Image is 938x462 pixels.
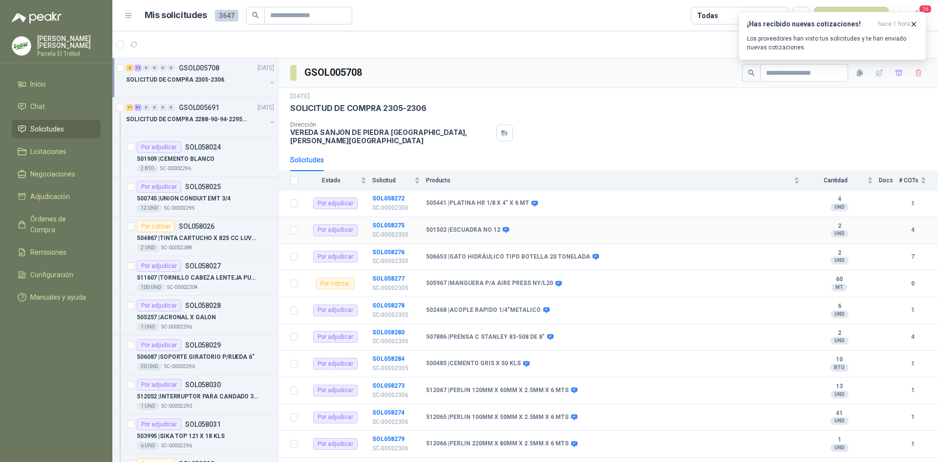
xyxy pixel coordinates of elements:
b: 4 [899,332,926,342]
a: SOL058279 [372,436,405,442]
a: SOL058275 [372,222,405,229]
div: Todas [697,10,718,21]
div: Por adjudicar [313,412,358,423]
b: 1 [899,359,926,369]
a: Configuración [12,265,101,284]
b: 10 [806,356,873,364]
p: SC-00002296 [160,165,191,173]
div: Por adjudicar [313,331,358,343]
div: 0 [143,104,150,111]
div: Por adjudicar [137,418,181,430]
p: SOL058031 [185,421,221,428]
p: 506087 | SOPORTE GIRATORIO P/RUEDA 6" [137,352,255,362]
p: 501909 | CEMENTO BLANCO [137,154,214,164]
p: SC-00002296 [164,363,195,371]
p: SC-00002305 [372,284,420,293]
p: [DATE] [257,103,274,112]
button: Nueva solicitud [814,7,889,24]
div: 0 [159,104,167,111]
a: Por cotizarSOL058026504867 |TINTA CARTUCHO X 825 CC LUVAGA2 UNDSC-00002288 [112,217,278,256]
span: Remisiones [30,247,66,258]
b: 1 [899,306,926,315]
div: 0 [168,65,175,71]
b: SOL058277 [372,275,405,282]
b: SOL058276 [372,249,405,256]
div: Por adjudicar [313,358,358,370]
b: 13 [806,383,873,391]
span: hace 1 hora [878,20,910,28]
b: 1 [899,386,926,395]
p: SC-00002305 [372,230,420,240]
p: GSOL005708 [179,65,219,71]
p: SC-00002305 [372,310,420,320]
div: Por adjudicar [137,379,181,391]
a: SOL058278 [372,302,405,309]
a: Por adjudicarSOL058027511607 |TORNILLO CABEZA LENTEJA PUNTA AGUDA 8 X100 UNDSC-00002304 [112,256,278,296]
span: search [748,69,755,76]
a: 2 11 0 0 0 0 GSOL005708[DATE] SOLICITUD DE COMPRA 2305-2306 [126,62,276,93]
div: UND [831,417,849,425]
div: UND [831,444,849,452]
span: # COTs [899,177,918,184]
a: SOL058280 [372,329,405,336]
span: Licitaciones [30,146,66,157]
b: SOL058272 [372,195,405,202]
button: ¡Has recibido nuevas cotizaciones!hace 1 hora Los proveedores han visto tus solicitudes y te han ... [739,12,926,60]
span: Negociaciones [30,169,75,179]
div: MT [831,284,847,291]
h3: GSOL005708 [304,65,363,80]
div: Por adjudicar [137,181,181,193]
div: 0 [151,104,158,111]
a: Chat [12,97,101,116]
p: SOL058027 [185,263,221,269]
span: Inicio [30,79,46,89]
p: Panela El Trébol [37,51,101,57]
p: SOL058026 [179,223,214,230]
div: 0 [151,65,158,71]
div: Por adjudicar [313,385,358,396]
a: Manuales y ayuda [12,288,101,307]
a: Remisiones [12,243,101,262]
div: BTO [830,364,849,372]
p: SC-00002305 [372,364,420,373]
div: 100 UND [137,284,165,291]
span: Cantidad [806,177,865,184]
button: 16 [909,7,926,24]
p: SC-00002304 [167,284,198,291]
a: Solicitudes [12,120,101,138]
div: 1 UND [137,323,159,331]
div: 51 [134,104,142,111]
div: Por adjudicar [313,438,358,450]
span: search [252,12,259,19]
div: 2 [126,65,133,71]
p: [DATE] [257,64,274,73]
span: Adjudicación [30,191,70,202]
a: Por adjudicarSOL058029506087 |SOPORTE GIRATORIO P/RUEDA 6"30 UNDSC-00002296 [112,335,278,375]
span: Manuales y ayuda [30,292,86,303]
p: SC-00002305 [372,337,420,346]
a: Negociaciones [12,165,101,183]
p: 500745 | UNION CONDUIT EMT 3/4 [137,194,231,203]
div: Por adjudicar [313,251,358,263]
b: 2 [806,249,873,257]
div: Por adjudicar [137,339,181,351]
p: 503995 | SIKA TOP 121 X 18 KLS [137,432,225,441]
b: 502468 | ACOPLE RAPIDO 1/4"METALICO [426,307,541,314]
th: Solicitud [372,171,426,190]
div: 12 UND [137,204,162,212]
b: 501502 | ESCUADRA NO 12 [426,226,500,234]
div: 2 UND [137,244,159,252]
span: 3647 [215,10,238,22]
div: 11 [126,104,133,111]
p: SC-00002306 [372,391,420,400]
span: Órdenes de Compra [30,214,91,235]
b: 1 [899,413,926,422]
div: Por adjudicar [313,198,358,209]
div: Solicitudes [290,154,324,165]
b: 505441 | PLATINA HR 1/8 X 4" X 6 MT [426,199,529,207]
p: SC-00002305 [372,257,420,266]
a: Por adjudicarSOL058024501909 |CEMENTO BLANCO2 BTOSC-00002296 [112,137,278,177]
